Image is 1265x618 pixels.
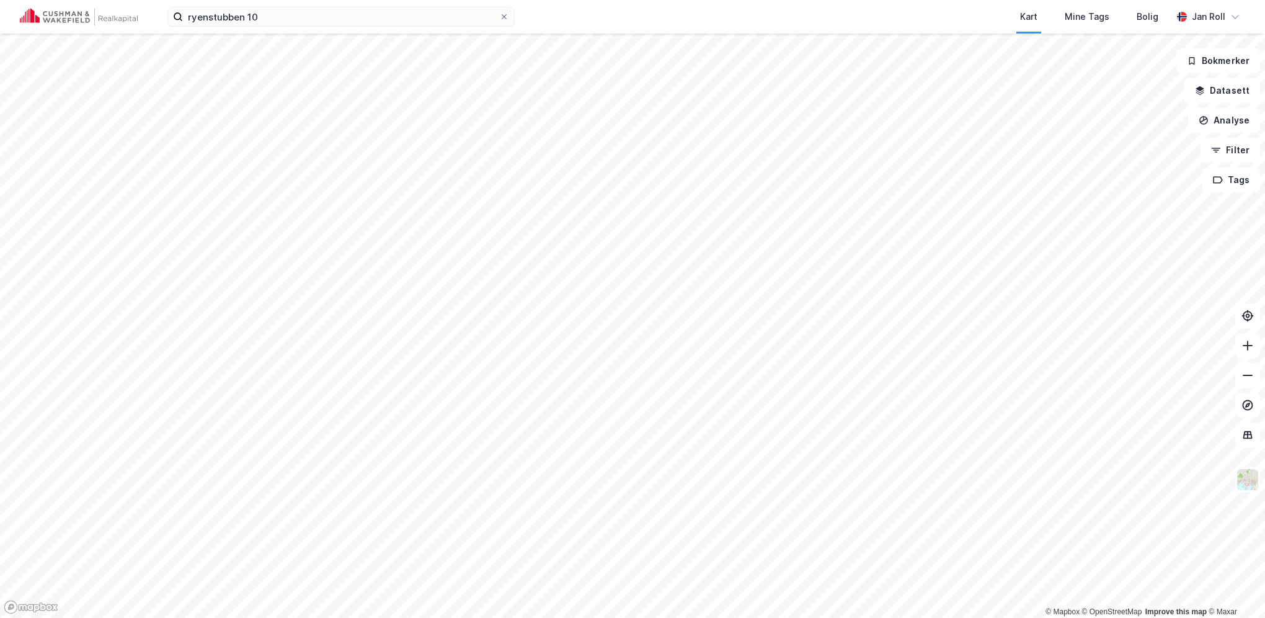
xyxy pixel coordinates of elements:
a: Mapbox homepage [4,600,58,614]
img: Z [1236,468,1259,491]
div: Mine Tags [1065,9,1109,24]
button: Tags [1202,168,1260,192]
div: Jan Roll [1192,9,1225,24]
button: Filter [1201,138,1260,163]
button: Datasett [1184,78,1260,103]
a: OpenStreetMap [1082,607,1142,616]
div: Kontrollprogram for chat [1203,558,1265,618]
input: Søk på adresse, matrikkel, gårdeiere, leietakere eller personer [183,7,499,26]
a: Mapbox [1045,607,1080,616]
a: Improve this map [1145,607,1207,616]
button: Analyse [1188,108,1260,133]
iframe: Chat Widget [1203,558,1265,618]
button: Bokmerker [1176,48,1260,73]
div: Bolig [1137,9,1158,24]
img: cushman-wakefield-realkapital-logo.202ea83816669bd177139c58696a8fa1.svg [20,8,138,25]
div: Kart [1020,9,1037,24]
